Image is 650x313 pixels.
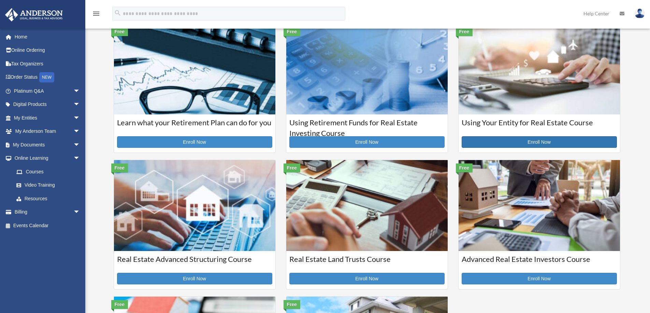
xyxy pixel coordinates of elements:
a: menu [92,12,100,18]
a: Resources [10,192,90,205]
div: Free [456,27,473,36]
a: Online Ordering [5,44,90,57]
a: Enroll Now [289,136,445,148]
div: Free [111,163,128,172]
a: Digital Productsarrow_drop_down [5,98,90,111]
h3: Advanced Real Estate Investors Course [462,254,617,271]
div: Free [111,27,128,36]
a: Home [5,30,90,44]
div: Free [111,300,128,309]
h3: Real Estate Advanced Structuring Course [117,254,272,271]
span: arrow_drop_down [73,98,87,112]
a: My Entitiesarrow_drop_down [5,111,90,125]
a: Events Calendar [5,219,90,232]
span: arrow_drop_down [73,84,87,98]
a: Online Learningarrow_drop_down [5,152,90,165]
div: NEW [39,72,54,82]
a: My Documentsarrow_drop_down [5,138,90,152]
h3: Using Your Entity for Real Estate Course [462,118,617,135]
a: Billingarrow_drop_down [5,205,90,219]
div: Free [284,27,301,36]
div: Free [284,300,301,309]
a: Tax Organizers [5,57,90,71]
i: search [114,9,121,17]
a: My Anderson Teamarrow_drop_down [5,125,90,138]
span: arrow_drop_down [73,205,87,219]
a: Enroll Now [117,136,272,148]
div: Free [456,163,473,172]
a: Enroll Now [117,273,272,284]
img: Anderson Advisors Platinum Portal [3,8,65,21]
a: Platinum Q&Aarrow_drop_down [5,84,90,98]
a: Courses [10,165,87,178]
h3: Real Estate Land Trusts Course [289,254,445,271]
span: arrow_drop_down [73,138,87,152]
img: User Pic [635,9,645,18]
div: Free [284,163,301,172]
h3: Learn what your Retirement Plan can do for you [117,118,272,135]
a: Order StatusNEW [5,71,90,84]
a: Enroll Now [462,273,617,284]
i: menu [92,10,100,18]
span: arrow_drop_down [73,152,87,166]
span: arrow_drop_down [73,125,87,139]
a: Video Training [10,178,90,192]
span: arrow_drop_down [73,111,87,125]
h3: Using Retirement Funds for Real Estate Investing Course [289,118,445,135]
a: Enroll Now [289,273,445,284]
a: Enroll Now [462,136,617,148]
